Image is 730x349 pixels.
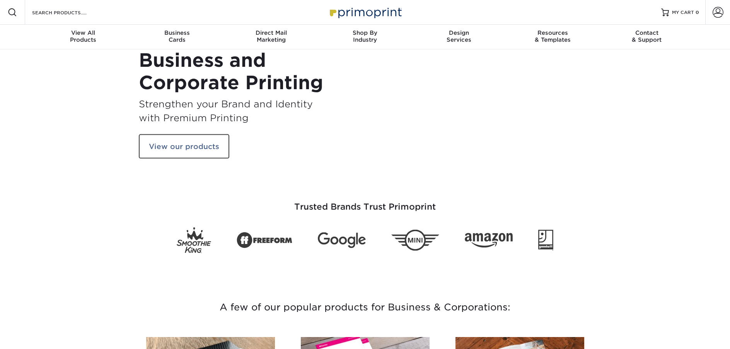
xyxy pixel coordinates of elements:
[506,25,600,49] a: Resources& Templates
[130,29,224,36] span: Business
[672,9,694,16] span: MY CART
[237,228,292,252] img: Freeform
[224,29,318,43] div: Marketing
[318,29,412,43] div: Industry
[139,281,591,334] h3: A few of our popular products for Business & Corporations:
[538,230,553,251] img: Goodwill
[130,25,224,49] a: BusinessCards
[412,29,506,36] span: Design
[139,97,359,125] h3: Strengthen your Brand and Identity with Premium Printing
[318,232,366,248] img: Google
[36,25,130,49] a: View AllProducts
[139,49,359,94] h1: Business and Corporate Printing
[465,233,513,247] img: Amazon
[600,25,694,49] a: Contact& Support
[36,29,130,36] span: View All
[177,227,211,253] img: Smoothie King
[139,134,229,159] a: View our products
[506,29,600,36] span: Resources
[391,230,439,251] img: Mini
[412,29,506,43] div: Services
[318,29,412,36] span: Shop By
[506,29,600,43] div: & Templates
[130,29,224,43] div: Cards
[224,25,318,49] a: Direct MailMarketing
[224,29,318,36] span: Direct Mail
[696,10,699,15] span: 0
[326,4,404,20] img: Primoprint
[600,29,694,43] div: & Support
[318,25,412,49] a: Shop ByIndustry
[31,8,107,17] input: SEARCH PRODUCTS.....
[36,29,130,43] div: Products
[139,183,591,221] h3: Trusted Brands Trust Primoprint
[600,29,694,36] span: Contact
[412,25,506,49] a: DesignServices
